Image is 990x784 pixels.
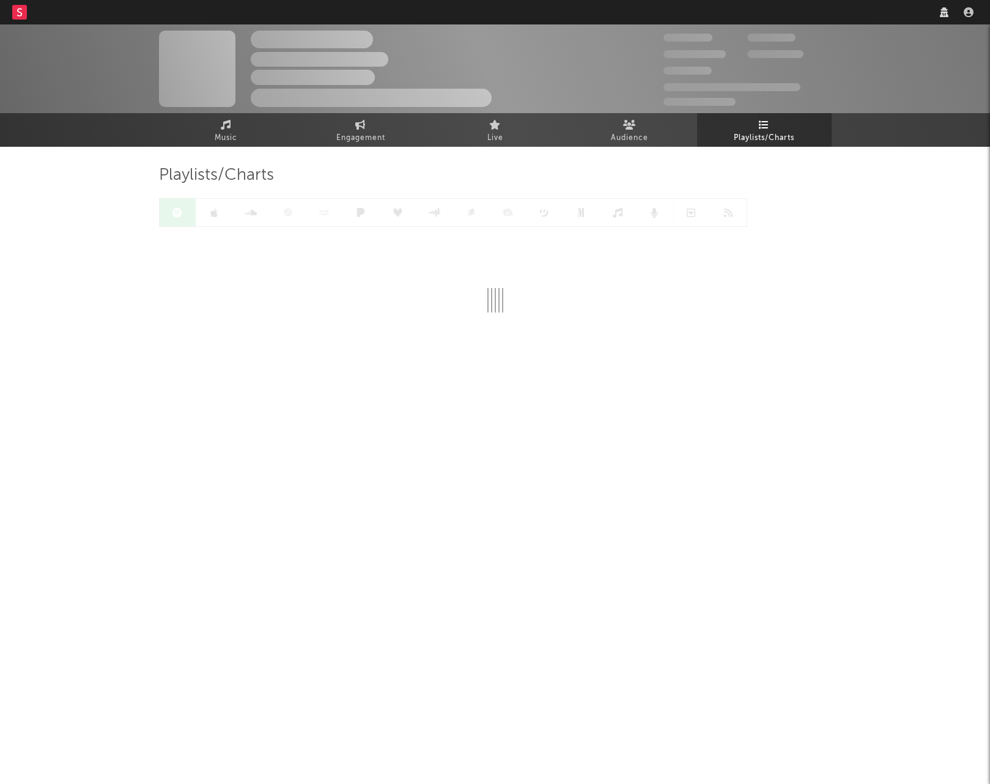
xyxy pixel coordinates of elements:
[663,98,736,106] span: Jump Score: 85.0
[294,113,428,147] a: Engagement
[159,168,274,183] span: Playlists/Charts
[663,83,800,91] span: 50,000,000 Monthly Listeners
[336,131,385,146] span: Engagement
[663,50,726,58] span: 50,000,000
[563,113,697,147] a: Audience
[747,34,796,42] span: 100,000
[697,113,832,147] a: Playlists/Charts
[487,131,503,146] span: Live
[215,131,237,146] span: Music
[747,50,803,58] span: 1,000,000
[159,113,294,147] a: Music
[428,113,563,147] a: Live
[663,67,712,75] span: 100,000
[734,131,794,146] span: Playlists/Charts
[663,34,712,42] span: 300,000
[611,131,648,146] span: Audience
